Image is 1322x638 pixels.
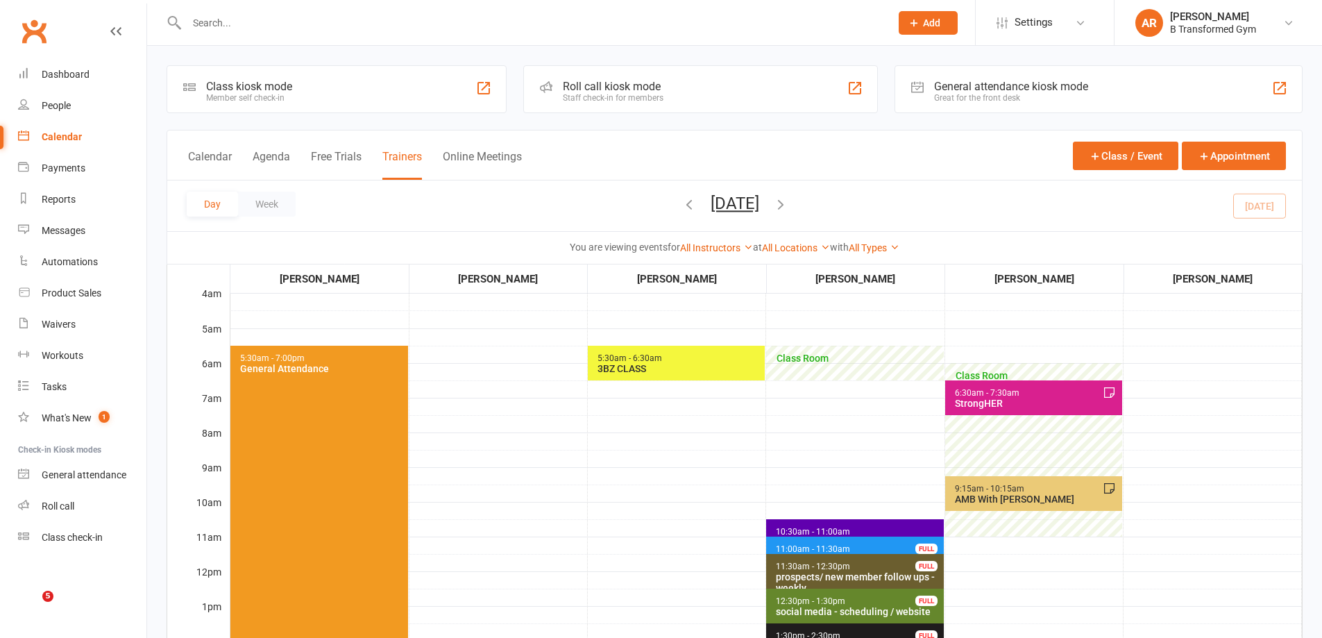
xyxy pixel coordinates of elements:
[18,184,146,215] a: Reports
[1135,9,1163,37] div: AR
[42,319,76,330] div: Waivers
[18,522,146,553] a: Class kiosk mode
[1170,23,1256,35] div: B Transformed Gym
[18,340,146,371] a: Workouts
[563,93,663,103] div: Staff check-in for members
[1073,142,1178,170] button: Class / Event
[923,17,940,28] span: Add
[563,80,663,93] div: Roll call kiosk mode
[766,346,943,380] div: Amanda Robinson's availability: 5:30am - 6:30am
[954,388,1020,398] span: 6:30am - 7:30am
[775,606,940,617] div: social media - scheduling / website
[915,596,938,606] div: FULL
[18,59,146,90] a: Dashboard
[775,353,940,364] span: Class Room
[167,599,230,634] div: 1pm
[597,353,663,363] span: 5:30am - 6:30am
[239,353,305,363] span: 5:30am - 7:00pm
[42,131,82,142] div: Calendar
[1125,271,1302,287] div: [PERSON_NAME]
[183,13,881,33] input: Search...
[18,246,146,278] a: Automations
[768,271,944,287] div: [PERSON_NAME]
[410,271,587,287] div: [PERSON_NAME]
[42,381,67,392] div: Tasks
[954,484,1025,494] span: 9:15am - 10:15am
[311,150,362,180] button: Free Trials
[915,544,938,554] div: FULL
[167,564,230,599] div: 12pm
[167,495,230,530] div: 10am
[775,527,851,537] span: 10:30am - 11:00am
[899,11,958,35] button: Add
[42,256,98,267] div: Automations
[588,271,765,287] div: [PERSON_NAME]
[18,153,146,184] a: Payments
[570,242,668,253] strong: You are viewing events
[17,14,51,49] a: Clubworx
[934,93,1088,103] div: Great for the front desk
[18,460,146,491] a: General attendance kiosk mode
[775,571,940,594] div: prospects/ new member follow ups - weekly
[167,530,230,564] div: 11am
[206,80,292,93] div: Class kiosk mode
[775,596,846,606] span: 12:30pm - 1:30pm
[206,93,292,103] div: Member self check-in
[99,411,110,423] span: 1
[954,370,1119,381] span: Class Room
[830,242,849,253] strong: with
[597,363,762,374] div: 3BZ CLASS
[14,591,47,624] iframe: Intercom live chat
[18,278,146,309] a: Product Sales
[18,90,146,121] a: People
[934,80,1088,93] div: General attendance kiosk mode
[1170,10,1256,23] div: [PERSON_NAME]
[945,363,1122,537] div: Patricia Hardgrave's availability: 6:00am - 11:00am
[18,121,146,153] a: Calendar
[42,591,53,602] span: 5
[18,403,146,434] a: What's New1
[382,150,422,180] button: Trainers
[849,242,899,253] a: All Types
[18,371,146,403] a: Tasks
[1182,142,1286,170] button: Appointment
[42,225,85,236] div: Messages
[239,363,405,374] div: General Attendance
[443,150,522,180] button: Online Meetings
[18,491,146,522] a: Roll call
[42,162,85,174] div: Payments
[42,69,90,80] div: Dashboard
[167,460,230,495] div: 9am
[775,544,851,554] span: 11:00am - 11:30am
[668,242,680,253] strong: for
[42,287,101,299] div: Product Sales
[167,356,230,391] div: 6am
[42,100,71,111] div: People
[253,150,290,180] button: Agenda
[188,150,232,180] button: Calendar
[167,321,230,356] div: 5am
[187,192,238,217] button: Day
[42,194,76,205] div: Reports
[753,242,762,253] strong: at
[42,350,83,361] div: Workouts
[1015,7,1053,38] span: Settings
[18,215,146,246] a: Messages
[954,398,1119,409] div: StrongHER
[946,271,1123,287] div: [PERSON_NAME]
[231,271,408,287] div: [PERSON_NAME]
[18,309,146,340] a: Waivers
[238,192,296,217] button: Week
[711,194,759,213] button: [DATE]
[775,562,851,571] span: 11:30am - 12:30pm
[42,469,126,480] div: General attendance
[42,532,103,543] div: Class check-in
[915,561,938,571] div: FULL
[167,286,230,321] div: 4am
[42,501,74,512] div: Roll call
[167,426,230,460] div: 8am
[762,242,830,253] a: All Locations
[42,412,92,423] div: What's New
[680,242,753,253] a: All Instructors
[167,391,230,426] div: 7am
